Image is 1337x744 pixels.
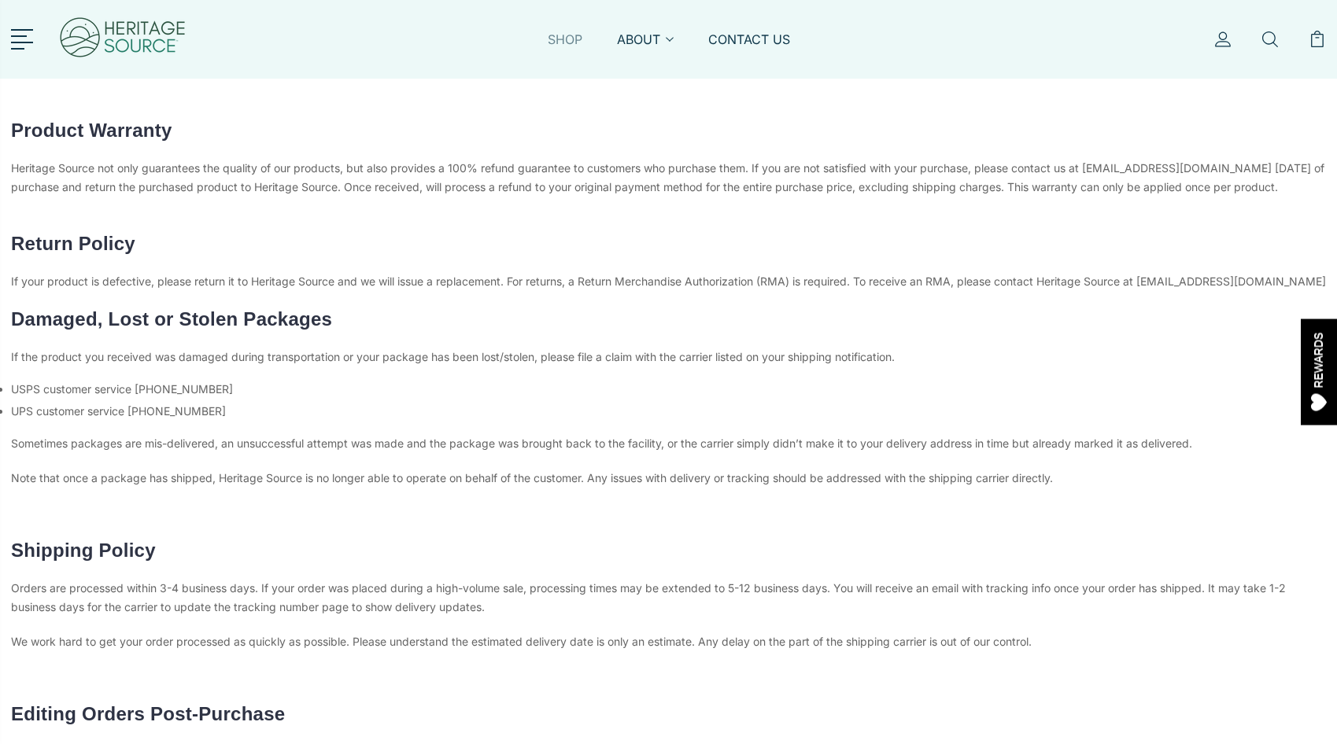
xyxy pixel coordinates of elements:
[708,31,790,67] a: CONTACT US
[58,8,187,71] img: Heritage Source
[11,161,1324,193] span: Heritage Source not only guarantees the quality of our products, but also provides a 100% refund ...
[617,31,674,67] a: ABOUT
[11,702,1326,727] h3: Editing Orders Post-Purchase
[11,350,895,363] span: If the product you received was damaged during transportation or your package has been lost/stole...
[11,471,1053,484] span: Note that once a package has shipped, Heritage Source is no longer able to operate on behalf of t...
[11,579,1326,617] p: Orders are processed within 3-4 business days. If your order was placed during a high-volume sale...
[11,404,226,418] span: UPS customer service [PHONE_NUMBER]
[11,120,172,141] span: Product Warranty
[11,538,1326,563] h3: Shipping Policy
[11,382,233,396] span: USPS customer service [PHONE_NUMBER]
[11,307,1326,332] h3: Damaged, Lost or Stolen Packages
[11,635,1032,648] span: We work hard to get your order processed as quickly as possible. Please understand the estimated ...
[11,436,1192,450] span: Sometimes packages are mis-delivered, an unsuccessful attempt was made and the package was brough...
[11,274,1326,288] span: If your product is defective, please return it to Heritage Source and we will issue a replacement...
[11,233,135,254] span: Return Policy
[548,31,582,67] a: SHOP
